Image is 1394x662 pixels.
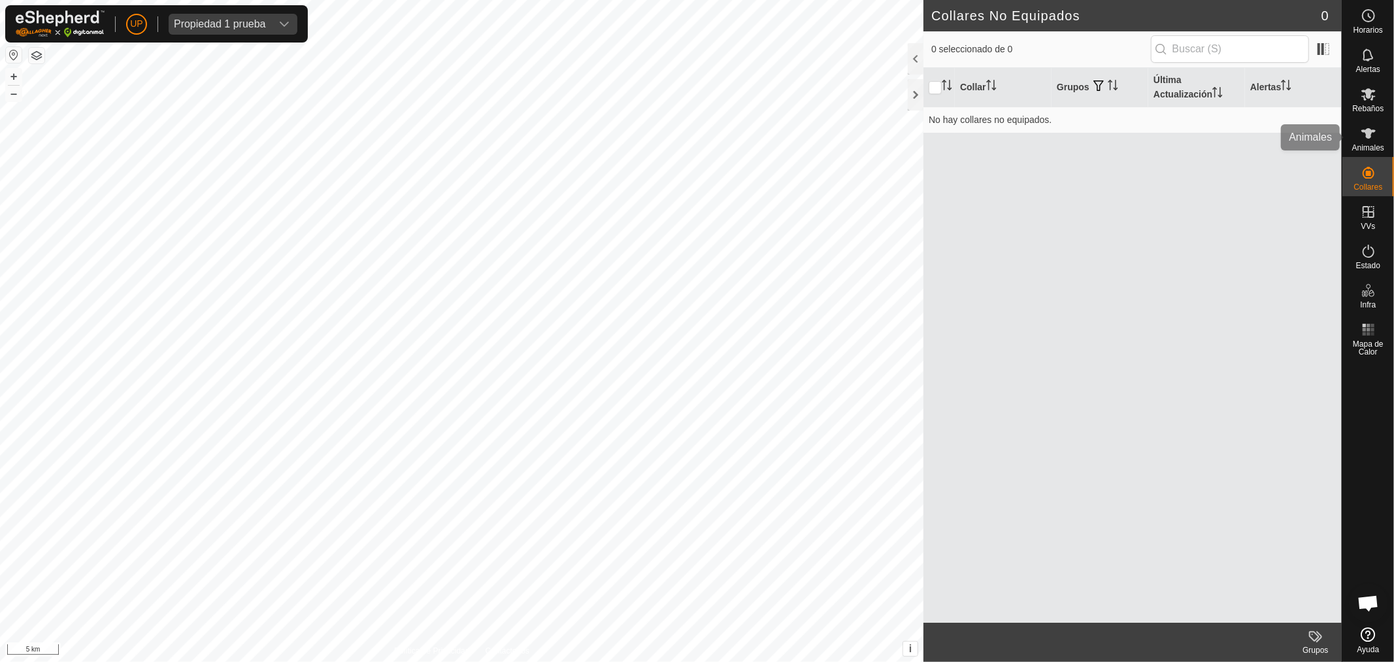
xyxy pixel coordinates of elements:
th: Alertas [1245,68,1342,107]
span: Mapa de Calor [1346,340,1391,356]
div: Propiedad 1 prueba [174,19,266,29]
button: – [6,86,22,101]
a: Ayuda [1342,622,1394,659]
button: Capas del Mapa [29,48,44,63]
span: Propiedad 1 prueba [169,14,271,35]
p-sorticon: Activar para ordenar [986,82,997,92]
span: VVs [1361,222,1375,230]
td: No hay collares no equipados. [923,107,1342,133]
span: Collares [1353,183,1382,191]
th: Collar [955,68,1052,107]
a: Política de Privacidad [394,645,469,657]
button: Restablecer Mapa [6,47,22,63]
div: Chat abierto [1349,584,1388,623]
p-sorticon: Activar para ordenar [1212,89,1223,99]
span: 0 seleccionado de 0 [931,43,1151,56]
span: i [909,643,912,654]
div: dropdown trigger [271,14,297,35]
div: Grupos [1289,644,1342,656]
span: Alertas [1356,65,1380,73]
span: 0 [1321,6,1329,26]
input: Buscar (S) [1151,35,1309,63]
p-sorticon: Activar para ordenar [1281,82,1291,92]
th: Grupos [1052,68,1148,107]
th: Última Actualización [1148,68,1245,107]
span: UP [130,17,142,31]
a: Contáctenos [486,645,529,657]
p-sorticon: Activar para ordenar [942,82,952,92]
span: Rebaños [1352,105,1384,113]
p-sorticon: Activar para ordenar [1108,82,1118,92]
span: Estado [1356,262,1380,270]
span: Infra [1360,301,1376,309]
span: Ayuda [1357,646,1380,653]
span: Animales [1352,144,1384,152]
button: i [903,642,918,656]
span: Horarios [1353,26,1383,34]
button: + [6,69,22,84]
img: Logo Gallagher [16,10,105,37]
h2: Collares No Equipados [931,8,1321,24]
